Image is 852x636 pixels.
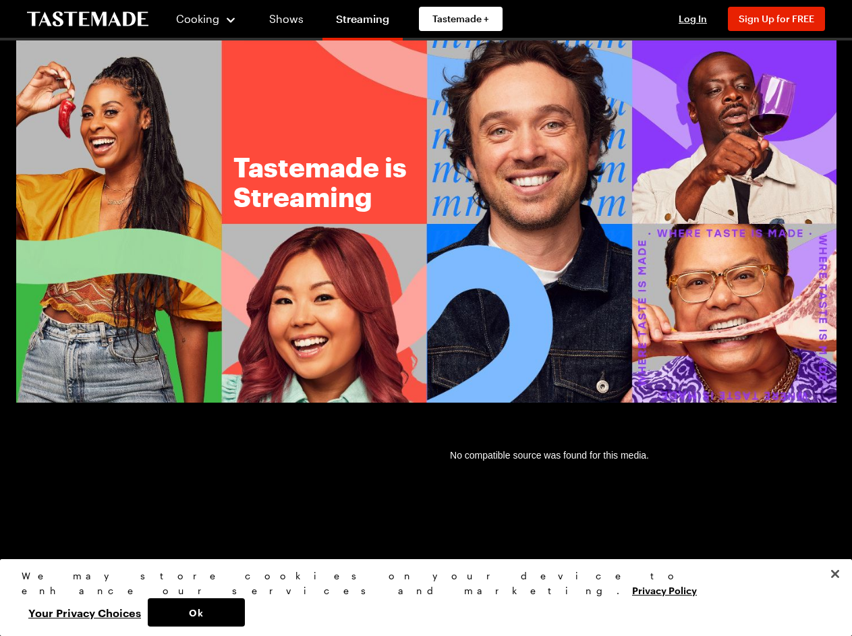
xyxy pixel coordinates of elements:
[820,559,850,589] button: Close
[632,583,697,596] a: More information about your privacy, opens in a new tab
[22,598,148,627] button: Your Privacy Choices
[175,3,237,35] button: Cooking
[233,152,449,212] h1: Tastemade is Streaming
[322,3,403,40] a: Streaming
[432,12,489,26] span: Tastemade +
[679,13,707,24] span: Log In
[666,12,720,26] button: Log In
[176,12,219,25] span: Cooking
[728,7,825,31] button: Sign Up for FREE
[739,13,814,24] span: Sign Up for FREE
[148,598,245,627] button: Ok
[419,7,503,31] a: Tastemade +
[22,569,819,598] div: We may store cookies on your device to enhance our services and marketing.
[22,569,819,627] div: Privacy
[27,11,148,27] a: To Tastemade Home Page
